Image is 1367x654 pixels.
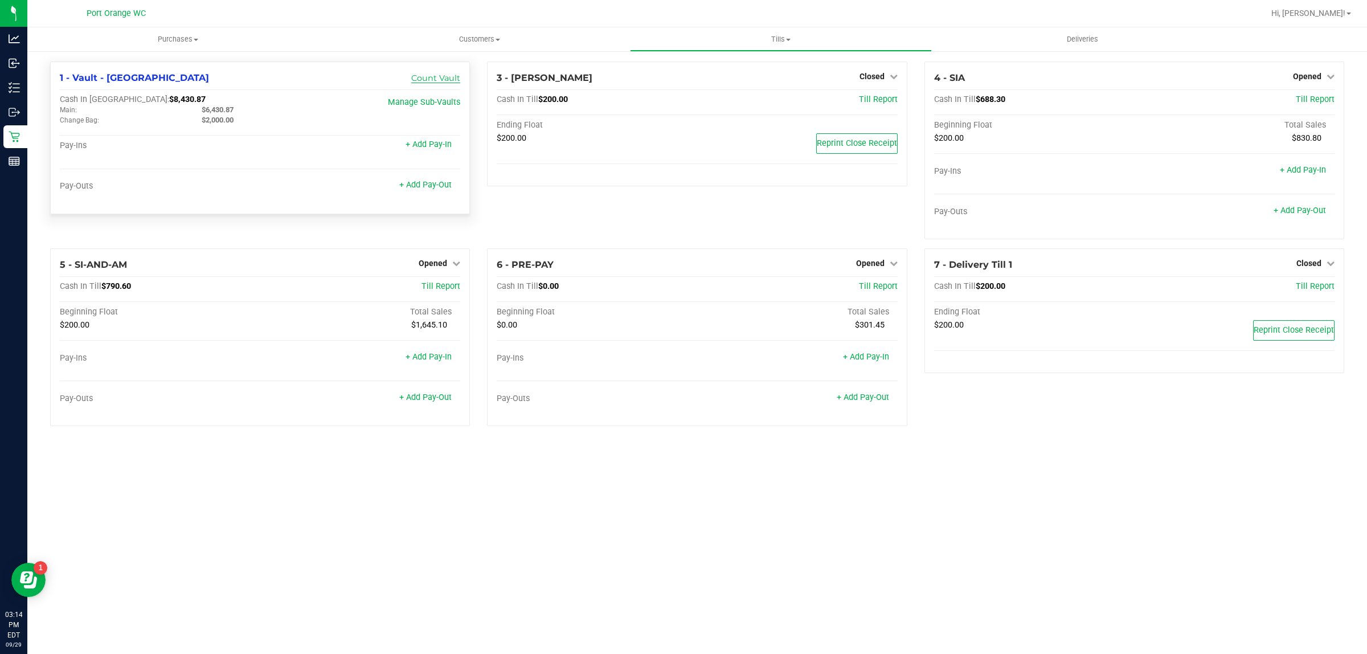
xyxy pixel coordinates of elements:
[1253,320,1335,341] button: Reprint Close Receipt
[497,320,517,330] span: $0.00
[60,95,169,104] span: Cash In [GEOGRAPHIC_DATA]:
[9,107,20,118] inline-svg: Outbound
[60,281,101,291] span: Cash In Till
[856,259,885,268] span: Opened
[934,95,976,104] span: Cash In Till
[976,95,1005,104] span: $688.30
[9,33,20,44] inline-svg: Analytics
[1296,259,1321,268] span: Closed
[1271,9,1345,18] span: Hi, [PERSON_NAME]!
[1134,120,1335,130] div: Total Sales
[934,72,965,83] span: 4 - SIA
[497,120,697,130] div: Ending Float
[934,166,1135,177] div: Pay-Ins
[9,131,20,142] inline-svg: Retail
[843,352,889,362] a: + Add Pay-In
[411,73,460,83] a: Count Vault
[1280,165,1326,175] a: + Add Pay-In
[497,307,697,317] div: Beginning Float
[5,610,22,640] p: 03:14 PM EDT
[9,156,20,167] inline-svg: Reports
[9,58,20,69] inline-svg: Inbound
[860,72,885,81] span: Closed
[497,353,697,363] div: Pay-Ins
[27,34,329,44] span: Purchases
[169,95,206,104] span: $8,430.87
[630,27,931,51] a: Tills
[538,281,559,291] span: $0.00
[421,281,460,291] a: Till Report
[934,307,1135,317] div: Ending Float
[9,82,20,93] inline-svg: Inventory
[631,34,931,44] span: Tills
[388,97,460,107] a: Manage Sub-Vaults
[497,72,592,83] span: 3 - [PERSON_NAME]
[934,320,964,330] span: $200.00
[932,27,1233,51] a: Deliveries
[934,120,1135,130] div: Beginning Float
[60,353,260,363] div: Pay-Ins
[817,138,897,148] span: Reprint Close Receipt
[411,320,447,330] span: $1,645.10
[406,352,452,362] a: + Add Pay-In
[934,133,964,143] span: $200.00
[60,307,260,317] div: Beginning Float
[399,393,452,402] a: + Add Pay-Out
[497,133,526,143] span: $200.00
[816,133,898,154] button: Reprint Close Receipt
[60,141,260,151] div: Pay-Ins
[34,561,47,575] iframe: Resource center unread badge
[27,27,329,51] a: Purchases
[934,281,976,291] span: Cash In Till
[101,281,131,291] span: $790.60
[1051,34,1114,44] span: Deliveries
[1274,206,1326,215] a: + Add Pay-Out
[1293,72,1321,81] span: Opened
[497,394,697,404] div: Pay-Outs
[399,180,452,190] a: + Add Pay-Out
[1292,133,1321,143] span: $830.80
[837,393,889,402] a: + Add Pay-Out
[859,281,898,291] a: Till Report
[87,9,146,18] span: Port Orange WC
[855,320,885,330] span: $301.45
[60,72,209,83] span: 1 - Vault - [GEOGRAPHIC_DATA]
[60,181,260,191] div: Pay-Outs
[976,281,1005,291] span: $200.00
[934,207,1135,217] div: Pay-Outs
[697,307,898,317] div: Total Sales
[5,640,22,649] p: 09/29
[538,95,568,104] span: $200.00
[1296,95,1335,104] a: Till Report
[859,95,898,104] a: Till Report
[497,281,538,291] span: Cash In Till
[406,140,452,149] a: + Add Pay-In
[329,27,630,51] a: Customers
[1296,281,1335,291] a: Till Report
[419,259,447,268] span: Opened
[60,320,89,330] span: $200.00
[497,259,554,270] span: 6 - PRE-PAY
[934,259,1012,270] span: 7 - Delivery Till 1
[60,116,99,124] span: Change Bag:
[202,116,234,124] span: $2,000.00
[329,34,629,44] span: Customers
[260,307,461,317] div: Total Sales
[497,95,538,104] span: Cash In Till
[11,563,46,597] iframe: Resource center
[60,106,77,114] span: Main:
[60,394,260,404] div: Pay-Outs
[202,105,234,114] span: $6,430.87
[1254,325,1334,335] span: Reprint Close Receipt
[60,259,127,270] span: 5 - SI-AND-AM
